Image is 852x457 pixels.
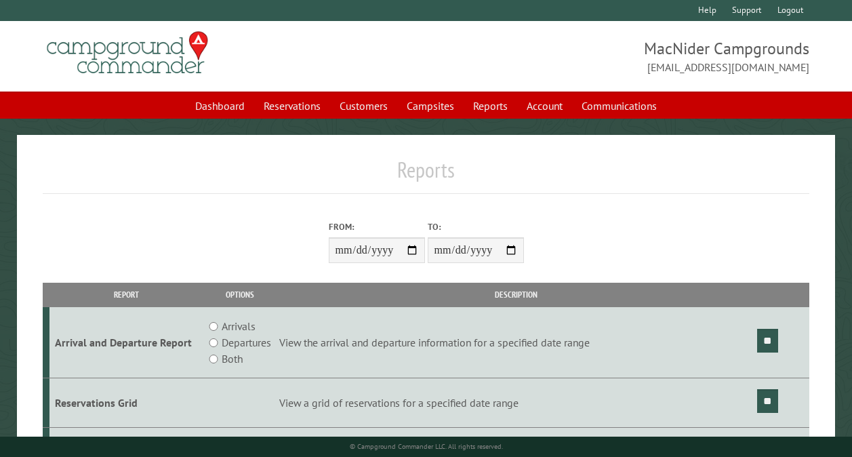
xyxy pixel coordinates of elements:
a: Account [519,93,571,119]
a: Reservations [256,93,329,119]
a: Reports [465,93,516,119]
a: Dashboard [187,93,253,119]
td: Reservations Grid [49,378,203,428]
td: Arrival and Departure Report [49,307,203,378]
label: Departures [222,334,271,351]
td: View the arrival and departure information for a specified date range [277,307,755,378]
small: © Campground Commander LLC. All rights reserved. [350,442,503,451]
span: MacNider Campgrounds [EMAIL_ADDRESS][DOMAIN_NAME] [426,37,810,75]
a: Communications [573,93,665,119]
label: From: [329,220,425,233]
h1: Reports [43,157,809,194]
label: Both [222,351,243,367]
label: To: [428,220,524,233]
a: Customers [331,93,396,119]
th: Options [203,283,277,306]
td: View a grid of reservations for a specified date range [277,378,755,428]
img: Campground Commander [43,26,212,79]
th: Report [49,283,203,306]
label: Arrivals [222,318,256,334]
th: Description [277,283,755,306]
a: Campsites [399,93,462,119]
